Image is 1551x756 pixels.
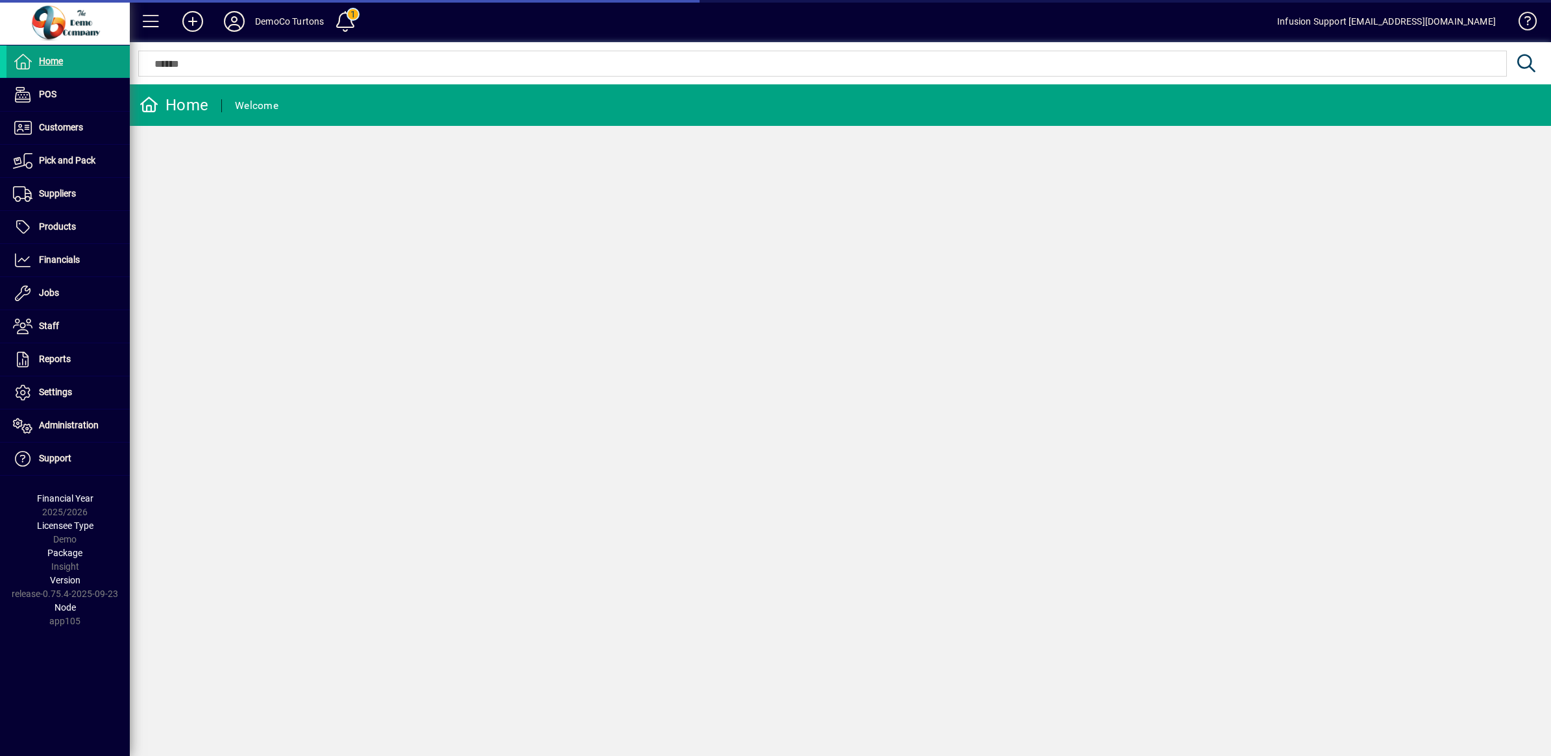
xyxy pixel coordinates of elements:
[39,453,71,463] span: Support
[37,520,93,531] span: Licensee Type
[39,89,56,99] span: POS
[39,122,83,132] span: Customers
[6,343,130,376] a: Reports
[6,376,130,409] a: Settings
[39,420,99,430] span: Administration
[39,188,76,199] span: Suppliers
[39,155,95,165] span: Pick and Pack
[39,56,63,66] span: Home
[6,112,130,144] a: Customers
[214,10,255,33] button: Profile
[6,178,130,210] a: Suppliers
[37,493,93,504] span: Financial Year
[6,310,130,343] a: Staff
[55,602,76,613] span: Node
[39,387,72,397] span: Settings
[6,277,130,310] a: Jobs
[6,244,130,276] a: Financials
[140,95,208,116] div: Home
[39,354,71,364] span: Reports
[6,211,130,243] a: Products
[255,11,324,32] div: DemoCo Turtons
[6,79,130,111] a: POS
[39,321,59,331] span: Staff
[6,409,130,442] a: Administration
[50,575,80,585] span: Version
[39,254,80,265] span: Financials
[235,95,278,116] div: Welcome
[1277,11,1496,32] div: Infusion Support [EMAIL_ADDRESS][DOMAIN_NAME]
[6,443,130,475] a: Support
[1509,3,1535,45] a: Knowledge Base
[6,145,130,177] a: Pick and Pack
[47,548,82,558] span: Package
[39,287,59,298] span: Jobs
[172,10,214,33] button: Add
[39,221,76,232] span: Products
